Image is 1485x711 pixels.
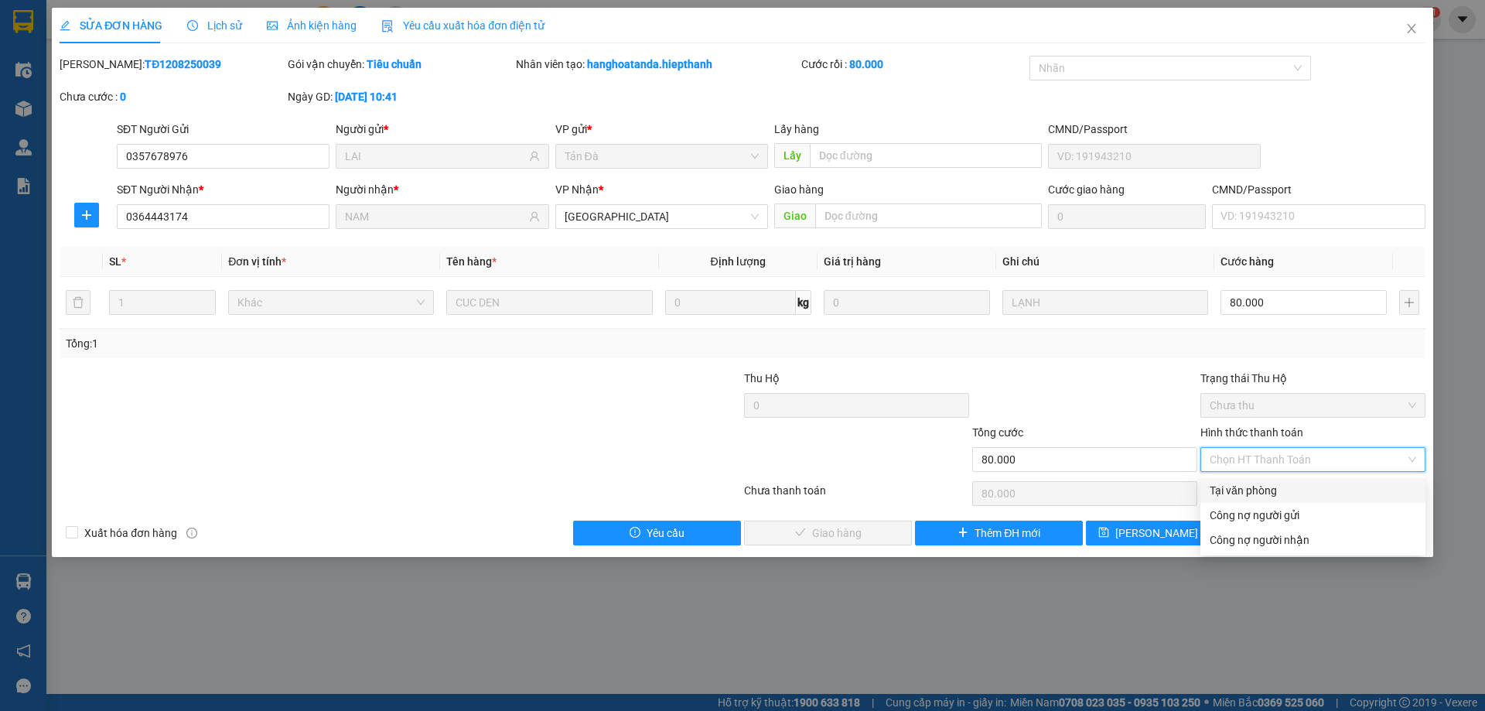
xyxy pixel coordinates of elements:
[774,183,824,196] span: Giao hàng
[1200,370,1425,387] div: Trạng thái Thu Hộ
[446,290,652,315] input: VD: Bàn, Ghế
[1220,255,1274,268] span: Cước hàng
[996,247,1214,277] th: Ghi chú
[573,521,741,545] button: exclamation-circleYêu cầu
[1200,503,1425,528] div: Cước gửi hàng sẽ được ghi vào công nợ của người gửi
[186,528,197,538] span: info-circle
[774,123,819,135] span: Lấy hàng
[565,205,759,228] span: Tân Châu
[1390,8,1433,51] button: Close
[60,56,285,73] div: [PERSON_NAME]:
[1086,521,1254,545] button: save[PERSON_NAME] chuyển hoàn
[810,143,1042,168] input: Dọc đường
[742,482,971,509] div: Chưa thanh toán
[1212,181,1425,198] div: CMND/Passport
[630,527,640,539] span: exclamation-circle
[117,121,329,138] div: SĐT Người Gửi
[774,143,810,168] span: Lấy
[1048,121,1261,138] div: CMND/Passport
[1098,527,1109,539] span: save
[288,88,513,105] div: Ngày GD:
[60,20,70,31] span: edit
[335,91,398,103] b: [DATE] 10:41
[972,426,1023,439] span: Tổng cước
[237,291,425,314] span: Khác
[815,203,1042,228] input: Dọc đường
[555,121,768,138] div: VP gửi
[120,91,126,103] b: 0
[117,181,329,198] div: SĐT Người Nhận
[915,521,1083,545] button: plusThêm ĐH mới
[336,121,548,138] div: Người gửi
[336,181,548,198] div: Người nhận
[587,58,712,70] b: hanghoatanda.hiepthanh
[75,209,98,221] span: plus
[801,56,1026,73] div: Cước rồi :
[647,525,684,542] span: Yêu cầu
[288,56,513,73] div: Gói vận chuyển:
[381,20,394,32] img: icon
[381,19,544,32] span: Yêu cầu xuất hóa đơn điện tử
[187,19,242,32] span: Lịch sử
[1210,394,1416,417] span: Chưa thu
[529,151,540,162] span: user
[1210,448,1416,471] span: Chọn HT Thanh Toán
[1200,426,1303,439] label: Hình thức thanh toán
[1048,204,1206,229] input: Cước giao hàng
[267,19,357,32] span: Ảnh kiện hàng
[529,211,540,222] span: user
[446,255,497,268] span: Tên hàng
[228,255,286,268] span: Đơn vị tính
[1210,507,1416,524] div: Công nợ người gửi
[796,290,811,315] span: kg
[109,255,121,268] span: SL
[1200,528,1425,552] div: Cước gửi hàng sẽ được ghi vào công nợ của người nhận
[60,88,285,105] div: Chưa cước :
[1115,525,1262,542] span: [PERSON_NAME] chuyển hoàn
[66,290,90,315] button: delete
[1405,22,1418,35] span: close
[1210,532,1416,549] div: Công nợ người nhận
[1048,144,1261,169] input: VD: 191943210
[1048,183,1125,196] label: Cước giao hàng
[824,255,881,268] span: Giá trị hàng
[145,58,221,70] b: TĐ1208250039
[711,255,766,268] span: Định lượng
[78,525,183,542] span: Xuất hóa đơn hàng
[1399,290,1419,315] button: plus
[744,521,912,545] button: checkGiao hàng
[774,203,815,228] span: Giao
[516,56,798,73] div: Nhân viên tạo:
[975,525,1040,542] span: Thêm ĐH mới
[1210,482,1416,499] div: Tại văn phòng
[555,183,599,196] span: VP Nhận
[267,20,278,31] span: picture
[66,335,573,352] div: Tổng: 1
[849,58,883,70] b: 80.000
[1002,290,1208,315] input: Ghi Chú
[74,203,99,227] button: plus
[345,148,525,165] input: Tên người gửi
[824,290,990,315] input: 0
[60,19,162,32] span: SỬA ĐƠN HÀNG
[345,208,525,225] input: Tên người nhận
[565,145,759,168] span: Tản Đà
[744,372,780,385] span: Thu Hộ
[367,58,422,70] b: Tiêu chuẩn
[958,527,968,539] span: plus
[187,20,198,31] span: clock-circle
